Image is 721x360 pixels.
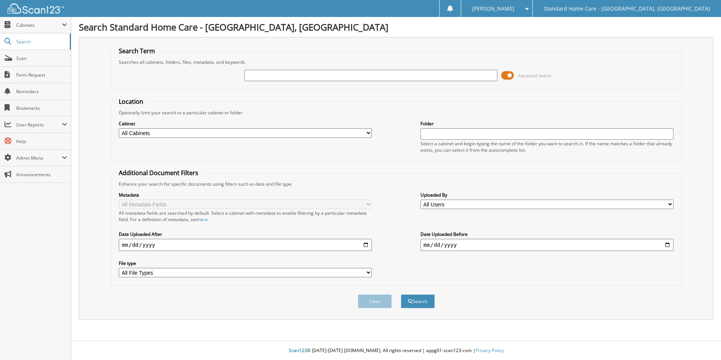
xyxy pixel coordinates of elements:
h1: Search Standard Home Care - [GEOGRAPHIC_DATA], [GEOGRAPHIC_DATA] [79,21,713,33]
span: Bookmarks [16,105,67,111]
div: Optionally limit your search to a particular cabinet or folder [115,109,677,116]
label: Cabinet [119,120,372,127]
input: start [119,239,372,251]
div: Select a cabinet and begin typing the name of the folder you want to search in. If the name match... [420,140,673,153]
label: Date Uploaded After [119,231,372,237]
input: end [420,239,673,251]
label: Uploaded By [420,192,673,198]
label: File type [119,260,372,266]
a: Privacy Policy [476,347,504,354]
span: [PERSON_NAME] [472,6,514,11]
span: Announcements [16,171,67,178]
span: User Reports [16,122,62,128]
legend: Location [115,97,147,106]
div: Enhance your search for specific documents using filters such as date and file type. [115,181,677,187]
button: Clear [358,294,392,308]
span: Scan [16,55,67,62]
span: Scan123 [289,347,307,354]
span: Search [16,38,66,45]
label: Date Uploaded Before [420,231,673,237]
label: Folder [420,120,673,127]
a: here [198,216,208,223]
span: Advanced Search [518,73,552,78]
span: Standard Home Care - [GEOGRAPHIC_DATA], [GEOGRAPHIC_DATA] [544,6,710,11]
span: Reminders [16,88,67,95]
span: Help [16,138,67,145]
label: Metadata [119,192,372,198]
button: Search [401,294,435,308]
span: Form Request [16,72,67,78]
img: scan123-logo-white.svg [8,3,64,14]
div: Searches all cabinets, folders, files, metadata, and keywords [115,59,677,65]
div: © [DATE]-[DATE] [DOMAIN_NAME]. All rights reserved | appg01-scan123-com | [71,342,721,360]
legend: Search Term [115,47,159,55]
legend: Additional Document Filters [115,169,202,177]
span: Cabinets [16,22,62,28]
div: All metadata fields are searched by default. Select a cabinet with metadata to enable filtering b... [119,210,372,223]
span: Admin Menu [16,155,62,161]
